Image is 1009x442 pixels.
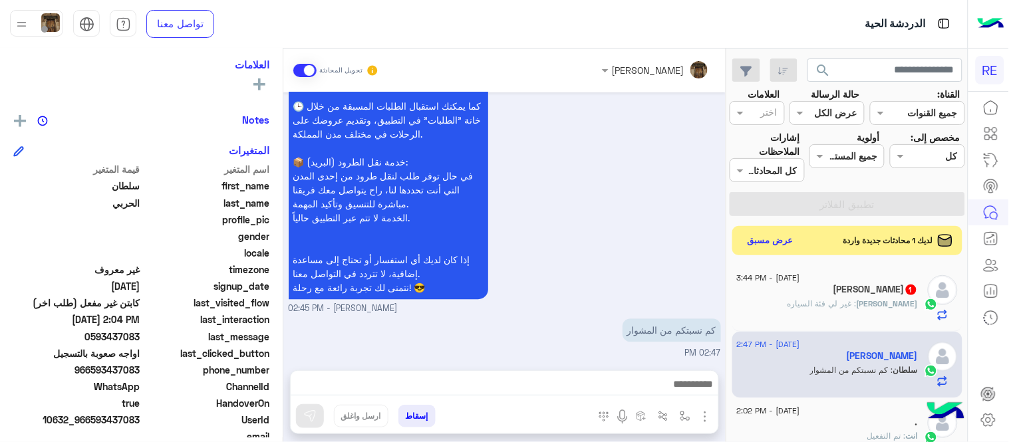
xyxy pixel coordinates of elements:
[143,396,270,410] span: HandoverOn
[976,56,1004,84] div: RE
[13,396,140,410] span: true
[748,87,780,101] label: العلامات
[143,380,270,393] span: ChannelId
[334,405,388,427] button: ارسل واغلق
[13,196,140,210] span: الحربي
[810,365,893,375] span: كم نسبتكم من المشوار
[807,58,840,87] button: search
[143,296,270,310] span: last_visited_flow
[13,363,140,377] span: 966593437083
[41,13,60,32] img: userImage
[906,431,918,441] span: انت
[761,105,780,122] div: اختر
[978,10,1004,38] img: Logo
[636,411,647,421] img: create order
[229,144,269,156] h6: المتغيرات
[143,246,270,260] span: locale
[13,162,140,176] span: قيمة المتغير
[915,417,918,428] h5: .
[143,229,270,243] span: gender
[867,431,906,441] span: تم التفعيل
[143,279,270,293] span: signup_date
[925,298,938,311] img: WhatsApp
[936,15,952,32] img: tab
[893,365,918,375] span: سلطان
[911,130,960,144] label: مخصص إلى:
[14,115,26,127] img: add
[730,130,800,159] label: إشارات الملاحظات
[674,405,696,427] button: select flow
[146,10,214,38] a: تواصل معنا
[143,312,270,326] span: last_interaction
[37,116,48,126] img: notes
[13,413,140,427] span: 10632_966593437083
[928,275,958,305] img: defaultAdmin.png
[811,87,860,101] label: حالة الرسالة
[13,346,140,360] span: اواجه صعوبة بالتسجيل
[13,330,140,344] span: 0593437083
[289,302,398,315] span: [PERSON_NAME] - 02:45 PM
[13,16,30,33] img: profile
[730,192,965,216] button: تطبيق الفلاتر
[116,17,131,32] img: tab
[906,284,917,295] span: 1
[303,409,317,423] img: send message
[143,330,270,344] span: last_message
[13,246,140,260] span: null
[697,409,713,425] img: send attachment
[928,342,958,372] img: defaultAdmin.png
[631,405,652,427] button: create order
[143,263,270,276] span: timezone
[143,196,270,210] span: last_name
[143,162,270,176] span: اسم المتغير
[833,284,918,295] h5: محمد ابوثنين
[865,15,926,33] p: الدردشة الحية
[925,364,938,378] img: WhatsApp
[857,298,918,308] span: [PERSON_NAME]
[143,179,270,193] span: first_name
[13,229,140,243] span: null
[623,318,721,342] p: 14/9/2025, 2:47 PM
[658,411,668,421] img: Trigger scenario
[857,130,880,144] label: أولوية
[398,405,436,427] button: إسقاط
[13,58,269,70] h6: العلامات
[737,272,800,284] span: [DATE] - 3:44 PM
[815,62,831,78] span: search
[13,296,140,310] span: كابتن غير مفعل (طلب اخر)
[13,179,140,193] span: سلطان
[737,338,800,350] span: [DATE] - 2:47 PM
[143,413,270,427] span: UserId
[847,350,918,362] h5: سلطان الحربي
[13,279,140,293] span: 2025-09-13T13:28:39.461Z
[680,411,690,421] img: select flow
[143,346,270,360] span: last_clicked_button
[110,10,136,38] a: tab
[788,298,857,308] span: غير لي فئة السياره
[937,87,960,101] label: القناة:
[13,380,140,393] span: 2
[319,65,363,76] small: تحويل المحادثة
[737,405,800,417] span: [DATE] - 2:02 PM
[13,312,140,326] span: 2025-09-14T11:04:38.1419818Z
[242,114,269,126] h6: Notes
[79,17,94,32] img: tab
[652,405,674,427] button: Trigger scenario
[843,235,933,247] span: لديك 1 محادثات جديدة واردة
[143,213,270,227] span: profile_pic
[599,411,609,422] img: make a call
[13,263,140,276] span: غير معروف
[923,389,969,435] img: hulul-logo.png
[615,409,631,425] img: send voice note
[685,348,721,358] span: 02:47 PM
[742,231,799,251] button: عرض مسبق
[143,363,270,377] span: phone_number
